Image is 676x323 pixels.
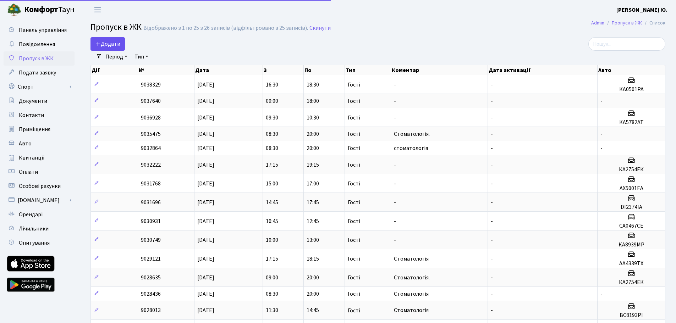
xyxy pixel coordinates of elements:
span: Подати заявку [19,69,56,77]
a: Подати заявку [4,66,75,80]
span: Гості [348,82,360,88]
th: По [304,65,345,75]
span: [DATE] [197,217,214,225]
span: 20:00 [307,130,319,138]
span: 20:00 [307,144,319,152]
img: logo.png [7,3,21,17]
span: - [491,290,493,298]
h5: СА0467СЕ [600,223,662,229]
span: 09:30 [266,114,278,122]
span: [DATE] [197,161,214,169]
span: 10:45 [266,217,278,225]
b: Комфорт [24,4,58,15]
div: Відображено з 1 по 25 з 26 записів (відфільтровано з 25 записів). [143,25,308,32]
span: - [491,180,493,188]
span: Опитування [19,239,50,247]
span: Гості [348,275,360,280]
span: Гості [348,218,360,224]
span: 08:30 [266,130,278,138]
span: 17:00 [307,180,319,188]
span: 9028013 [141,307,161,314]
a: [DOMAIN_NAME] [4,193,75,207]
span: Лічильники [19,225,49,233]
a: Документи [4,94,75,108]
h5: КА5782АТ [600,119,662,126]
th: Коментар [391,65,488,75]
span: 13:00 [307,236,319,244]
span: 9028436 [141,290,161,298]
span: Панель управління [19,26,67,34]
a: Пропуск в ЖК [4,51,75,66]
span: - [491,97,493,105]
span: - [491,255,493,263]
span: - [491,81,493,89]
span: 08:30 [266,290,278,298]
span: 20:00 [307,274,319,282]
h5: КА0501РА [600,86,662,93]
span: - [394,180,396,188]
span: Квитанції [19,154,45,162]
span: [DATE] [197,97,214,105]
th: Авто [598,65,665,75]
span: 19:15 [307,161,319,169]
a: Авто [4,137,75,151]
span: 16:30 [266,81,278,89]
span: 12:45 [307,217,319,225]
span: - [491,114,493,122]
span: 08:30 [266,144,278,152]
span: 9036928 [141,114,161,122]
span: - [600,290,603,298]
span: - [491,199,493,206]
span: 17:15 [266,255,278,263]
span: Авто [19,140,32,147]
span: Гості [348,181,360,186]
a: Оплати [4,165,75,179]
span: Додати [95,40,120,48]
th: № [138,65,194,75]
th: Тип [345,65,391,75]
span: 9032864 [141,144,161,152]
span: - [491,236,493,244]
span: Орендарі [19,211,43,218]
span: Гості [348,98,360,104]
span: Особові рахунки [19,182,61,190]
span: Оплати [19,168,38,176]
a: Скинути [309,25,331,32]
span: Повідомлення [19,40,55,48]
span: - [394,236,396,244]
span: [DATE] [197,236,214,244]
span: 11:30 [266,307,278,314]
a: Повідомлення [4,37,75,51]
span: Пропуск в ЖК [19,55,54,62]
span: - [394,81,396,89]
span: 14:45 [307,307,319,314]
span: 20:00 [307,290,319,298]
span: 18:15 [307,255,319,263]
span: - [394,199,396,206]
span: Стоматологія. [394,274,430,282]
span: Пропуск в ЖК [90,21,142,33]
a: Орендарі [4,207,75,222]
span: Гості [348,131,360,137]
span: 9028635 [141,274,161,282]
span: [DATE] [197,199,214,206]
span: 17:15 [266,161,278,169]
h5: КА2754ЕК [600,166,662,173]
a: Тип [132,51,151,63]
span: - [491,274,493,282]
span: Гості [348,115,360,121]
h5: АА4339ТХ [600,260,662,267]
span: 9037640 [141,97,161,105]
span: [DATE] [197,114,214,122]
span: [DATE] [197,130,214,138]
a: Панель управління [4,23,75,37]
span: 9031768 [141,180,161,188]
span: 9035475 [141,130,161,138]
h5: DI2374IA [600,204,662,211]
span: 9031696 [141,199,161,206]
span: [DATE] [197,180,214,188]
span: 18:30 [307,81,319,89]
span: Гості [348,145,360,151]
span: 09:00 [266,97,278,105]
span: - [394,114,396,122]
